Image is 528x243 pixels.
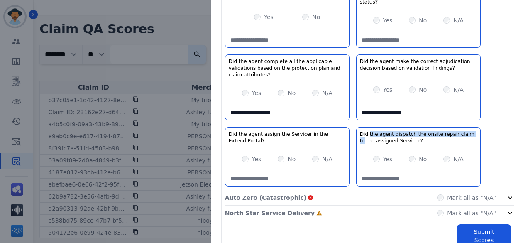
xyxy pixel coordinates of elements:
h3: Did the agent complete all the applicable validations based on the protection plan and claim attr... [229,58,346,78]
label: N/A [322,155,332,163]
h3: Did the agent assign the Servicer in the Extend Portal? [229,131,346,144]
label: Mark all as "N/A" [447,194,496,202]
label: Yes [383,86,393,94]
label: No [419,16,427,25]
label: No [288,89,296,97]
label: N/A [322,89,332,97]
label: Yes [252,89,262,97]
label: N/A [453,86,464,94]
h3: Did the agent make the correct adjudication decision based on validation findings? [360,58,477,71]
label: No [288,155,296,163]
label: Yes [264,13,274,21]
label: Mark all as "N/A" [447,209,496,217]
p: North Star Service Delivery [225,209,315,217]
h3: Did the agent dispatch the onsite repair claim to the assigned Servicer? [360,131,477,144]
label: N/A [453,16,464,25]
label: No [419,155,427,163]
label: Yes [383,16,393,25]
label: Yes [252,155,262,163]
label: No [312,13,320,21]
p: Auto Zero (Catastrophic) [225,194,306,202]
label: No [419,86,427,94]
label: N/A [453,155,464,163]
label: Yes [383,155,393,163]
